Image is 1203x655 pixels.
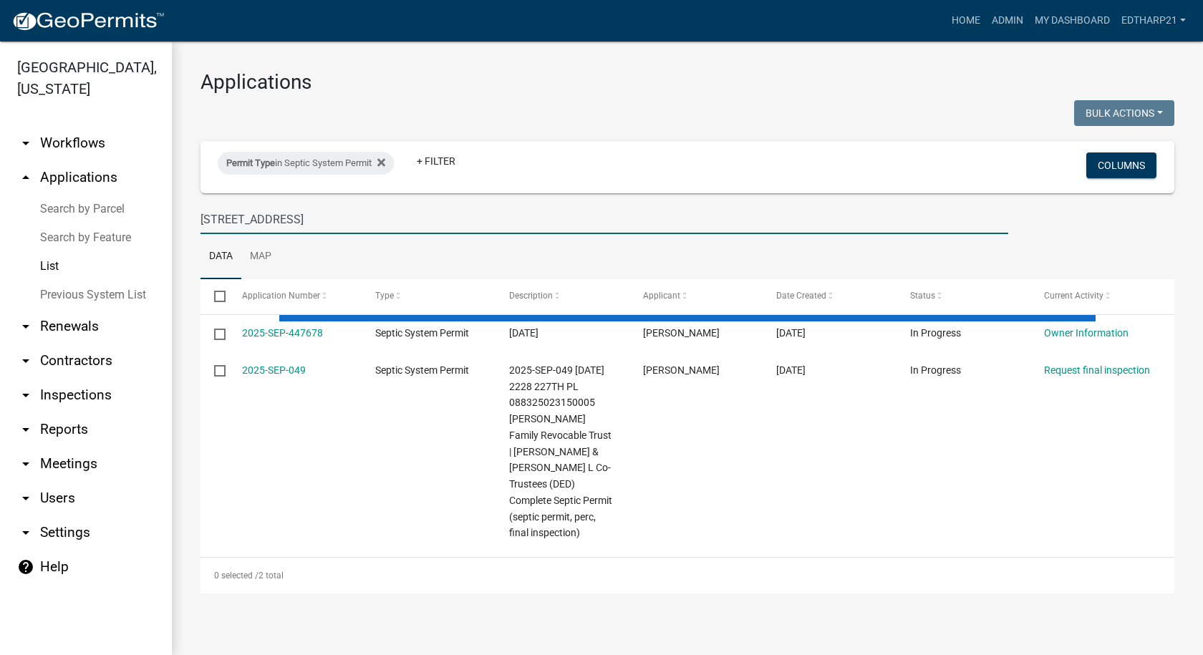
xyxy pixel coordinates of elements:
span: Status [910,291,935,301]
a: Owner Information [1044,327,1129,339]
div: in Septic System Permit [218,152,394,175]
a: + Filter [405,148,467,174]
span: Current Activity [1044,291,1103,301]
a: EdTharp21 [1116,7,1192,34]
span: Septic System Permit [375,364,469,376]
span: 2025-SEP-049 06/03/2025 2228 227TH PL 088325023150005 Kinart Family Revocable Trust | Kinart, Rya... [509,364,612,539]
i: arrow_drop_down [17,524,34,541]
span: 0 selected / [214,571,259,581]
span: Description [509,291,553,301]
span: Casey [643,327,720,339]
datatable-header-cell: Applicant [629,279,763,314]
span: Date Created [776,291,826,301]
input: Search for applications [200,205,1008,234]
datatable-header-cell: Status [897,279,1030,314]
i: arrow_drop_down [17,455,34,472]
div: 2 total [200,558,1174,593]
i: help [17,558,34,576]
i: arrow_drop_up [17,169,34,186]
span: Ryan Kinart [643,364,720,376]
span: 07/10/2025 [509,327,538,339]
span: 06/03/2025 [776,364,806,376]
span: In Progress [910,364,961,376]
span: Septic System Permit [375,327,469,339]
i: arrow_drop_down [17,135,34,152]
span: Permit Type [226,157,275,168]
a: Home [946,7,986,34]
a: Data [200,234,241,280]
a: Request final inspection [1044,364,1150,376]
datatable-header-cell: Description [496,279,629,314]
datatable-header-cell: Current Activity [1030,279,1164,314]
i: arrow_drop_down [17,490,34,507]
i: arrow_drop_down [17,387,34,404]
button: Columns [1086,152,1156,178]
span: 07/10/2025 [776,327,806,339]
span: Type [375,291,394,301]
datatable-header-cell: Date Created [763,279,897,314]
a: 2025-SEP-049 [242,364,306,376]
i: arrow_drop_down [17,352,34,369]
span: Application Number [242,291,320,301]
a: Admin [986,7,1029,34]
button: Bulk Actions [1074,100,1174,126]
span: In Progress [910,327,961,339]
a: Map [241,234,280,280]
i: arrow_drop_down [17,421,34,438]
a: My Dashboard [1029,7,1116,34]
i: arrow_drop_down [17,318,34,335]
datatable-header-cell: Type [362,279,496,314]
datatable-header-cell: Select [200,279,228,314]
a: 2025-SEP-447678 [242,327,323,339]
span: Applicant [643,291,680,301]
datatable-header-cell: Application Number [228,279,362,314]
h3: Applications [200,70,1174,94]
